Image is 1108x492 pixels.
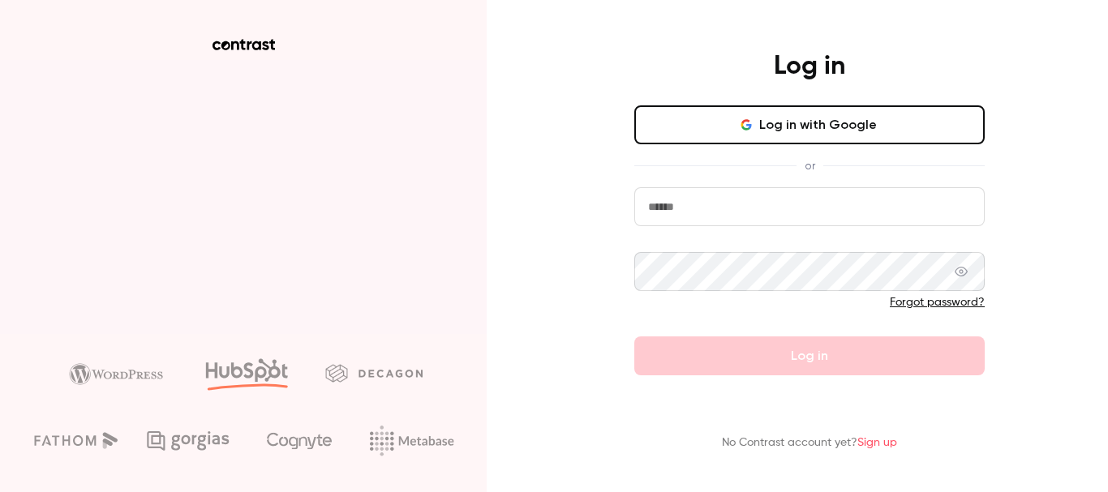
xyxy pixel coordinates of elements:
button: Log in with Google [634,105,985,144]
span: or [797,157,823,174]
a: Sign up [857,437,897,448]
a: Forgot password? [890,297,985,308]
h4: Log in [774,50,845,83]
p: No Contrast account yet? [722,434,897,451]
img: decagon [325,364,423,382]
